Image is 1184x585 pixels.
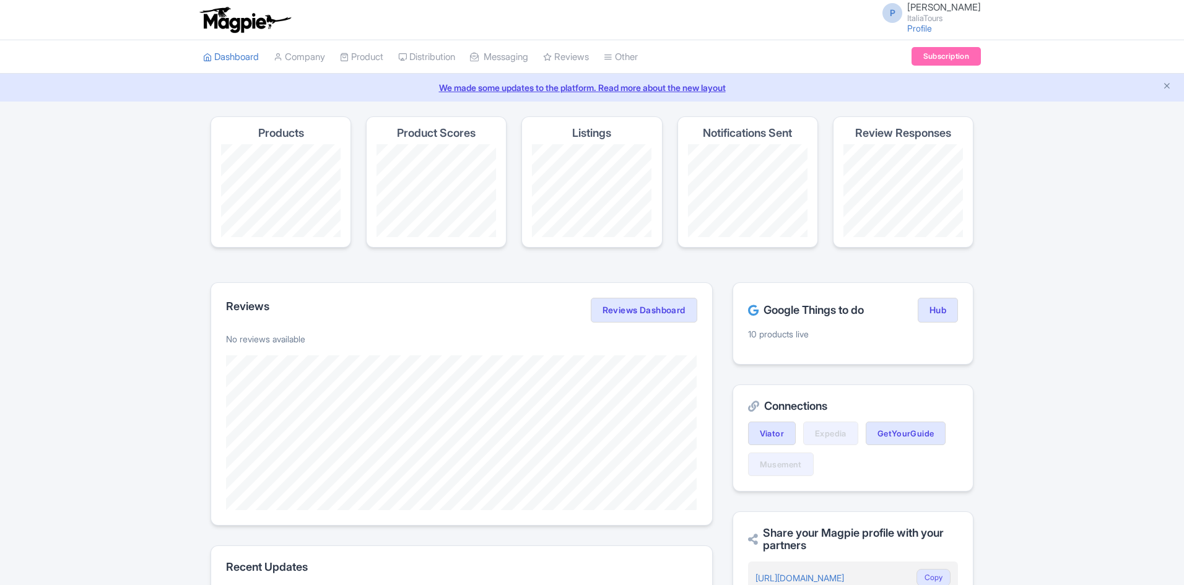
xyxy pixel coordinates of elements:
[397,127,476,139] h4: Product Scores
[1162,80,1172,94] button: Close announcement
[203,40,259,74] a: Dashboard
[543,40,589,74] a: Reviews
[907,14,981,22] small: ItaliaTours
[7,81,1177,94] a: We made some updates to the platform. Read more about the new layout
[748,527,958,552] h2: Share your Magpie profile with your partners
[226,561,697,573] h2: Recent Updates
[907,1,981,13] span: [PERSON_NAME]
[274,40,325,74] a: Company
[855,127,951,139] h4: Review Responses
[748,422,796,445] a: Viator
[604,40,638,74] a: Other
[258,127,304,139] h4: Products
[748,304,864,316] h2: Google Things to do
[197,6,293,33] img: logo-ab69f6fb50320c5b225c76a69d11143b.png
[748,327,958,340] p: 10 products live
[340,40,383,74] a: Product
[703,127,792,139] h4: Notifications Sent
[875,2,981,22] a: P [PERSON_NAME] ItaliaTours
[748,453,814,476] a: Musement
[470,40,528,74] a: Messaging
[226,332,697,345] p: No reviews available
[398,40,455,74] a: Distribution
[748,400,958,412] h2: Connections
[918,298,958,323] a: Hub
[226,300,269,313] h2: Reviews
[803,422,858,445] a: Expedia
[882,3,902,23] span: P
[907,23,932,33] a: Profile
[866,422,946,445] a: GetYourGuide
[755,573,844,583] a: [URL][DOMAIN_NAME]
[912,47,981,66] a: Subscription
[591,298,697,323] a: Reviews Dashboard
[572,127,611,139] h4: Listings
